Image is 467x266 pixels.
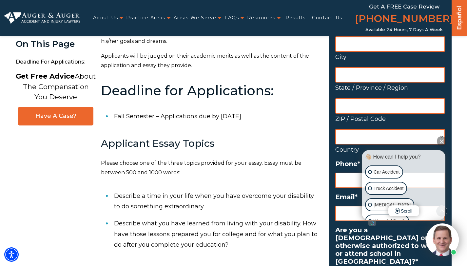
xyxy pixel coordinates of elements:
[93,11,118,25] a: About Us
[374,184,403,193] p: Truck Accident
[247,11,276,25] a: Resources
[312,11,342,25] a: Contact Us
[426,223,459,256] img: Intaker widget Avatar
[25,112,87,120] span: Have A Case?
[18,107,93,125] a: Have A Case?
[285,11,306,25] a: Results
[363,153,444,161] div: 👋🏼 How can I help you?
[101,84,321,98] h2: Deadline for Applications:
[126,11,165,25] a: Practice Areas
[369,3,439,10] span: Get a FREE Case Review
[368,220,376,226] a: Open intaker chat
[16,55,96,69] span: Deadline for Applications:
[16,72,75,80] strong: Get Free Advice
[335,114,445,124] label: ZIP / Postal Code
[114,187,321,215] li: Describe a time in your life when you have overcome your disability to do something extraordinary.
[4,247,19,262] div: Accessibility Menu
[101,159,321,178] p: Please choose one of the three topics provided for your essay. Essay must be between 500 and 1000...
[4,12,80,24] img: Auger & Auger Accident and Injury Lawyers Logo
[374,201,411,209] p: [MEDICAL_DATA]
[114,108,321,125] li: Fall Semester – Applications due by [DATE]
[388,205,419,216] span: Scroll
[16,71,96,102] p: About The Compensation You Deserve
[335,193,445,201] label: Email
[335,83,445,93] label: State / Province / Region
[16,39,96,49] div: On This Page
[114,215,321,253] li: Describe what you have learned from living with your disability. How have those lessons prepared ...
[437,137,446,146] button: Close Intaker Chat Widget
[374,217,405,225] p: Wrongful Death
[365,27,443,32] span: Available 24 Hours, 7 Days a Week
[335,226,445,265] label: Are you a [DEMOGRAPHIC_DATA] or otherwise authorized to work or attend school in [GEOGRAPHIC_DATA]?
[335,160,445,168] label: Phone
[101,138,321,149] h3: Applicant Essay Topics
[101,51,321,70] p: Applicants will be judged on their academic merits as well as the content of the application and ...
[335,144,445,155] label: Country
[174,11,217,25] a: Areas We Serve
[335,52,445,62] label: City
[355,11,453,27] a: [PHONE_NUMBER]
[374,168,399,176] p: Car Accident
[224,11,239,25] a: FAQs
